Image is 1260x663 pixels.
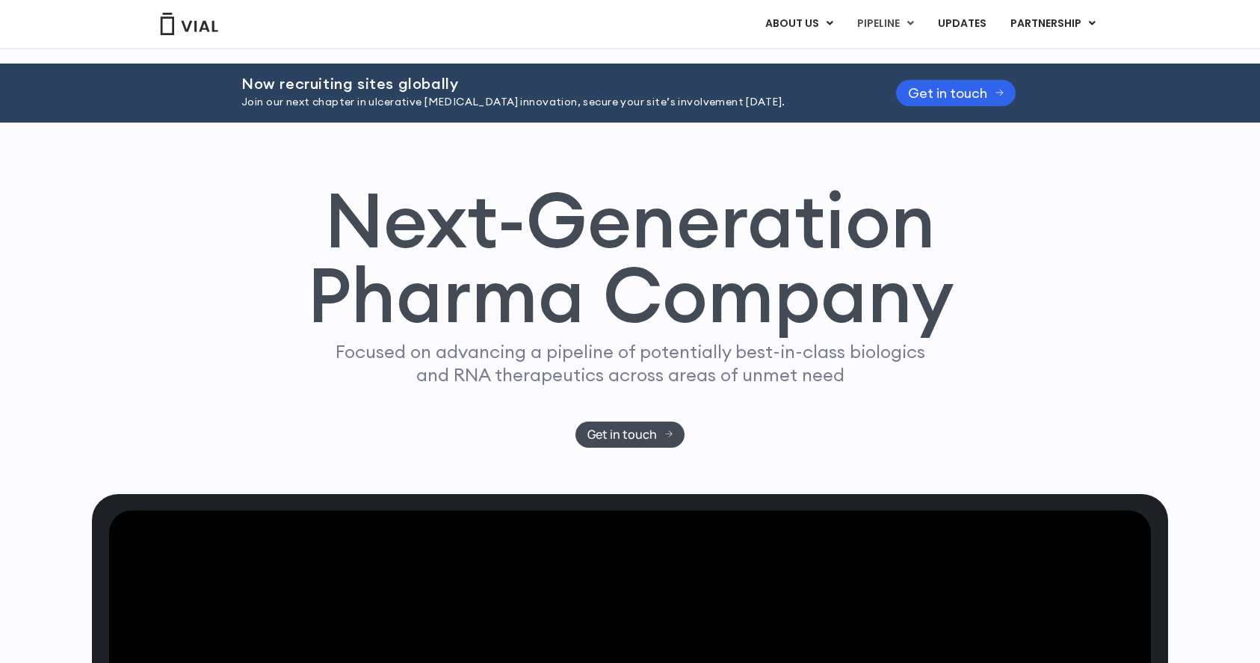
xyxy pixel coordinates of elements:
a: PARTNERSHIPMenu Toggle [998,11,1108,37]
p: Join our next chapter in ulcerative [MEDICAL_DATA] innovation, secure your site’s involvement [DA... [241,94,859,111]
a: ABOUT USMenu Toggle [753,11,844,37]
h1: Next-Generation Pharma Company [306,182,954,333]
h2: Now recruiting sites globally [241,75,859,92]
a: Get in touch [575,422,685,448]
span: Get in touch [587,429,657,440]
a: Get in touch [896,80,1016,106]
span: Get in touch [908,87,987,99]
p: Focused on advancing a pipeline of potentially best-in-class biologics and RNA therapeutics acros... [329,340,931,386]
a: UPDATES [926,11,998,37]
a: PIPELINEMenu Toggle [845,11,925,37]
img: Vial Logo [159,13,219,35]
